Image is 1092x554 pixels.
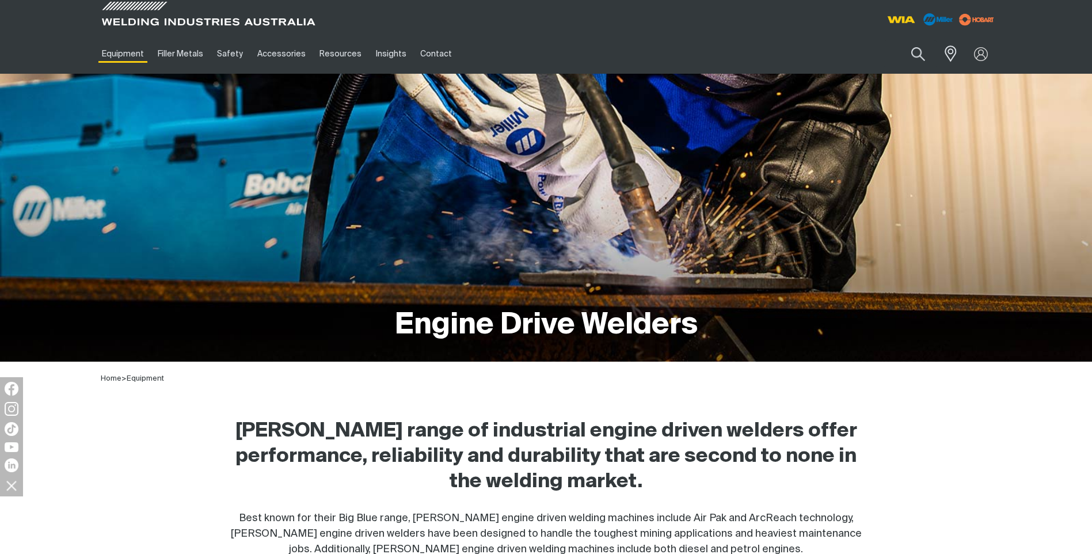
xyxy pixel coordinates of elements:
[884,40,937,67] input: Product name or item number...
[395,307,698,344] h1: Engine Drive Welders
[368,34,413,74] a: Insights
[121,375,127,382] span: >
[5,422,18,436] img: TikTok
[250,34,313,74] a: Accessories
[101,375,121,382] a: Home
[95,34,151,74] a: Equipment
[5,382,18,396] img: Facebook
[5,458,18,472] img: LinkedIn
[5,402,18,416] img: Instagram
[127,375,164,382] a: Equipment
[313,34,368,74] a: Resources
[222,419,871,495] h2: [PERSON_NAME] range of industrial engine driven welders offer performance, reliability and durabi...
[210,34,250,74] a: Safety
[151,34,210,74] a: Filler Metals
[899,40,938,67] button: Search products
[5,442,18,452] img: YouTube
[413,34,459,74] a: Contact
[2,476,21,495] img: hide socials
[956,11,998,28] img: miller
[95,34,772,74] nav: Main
